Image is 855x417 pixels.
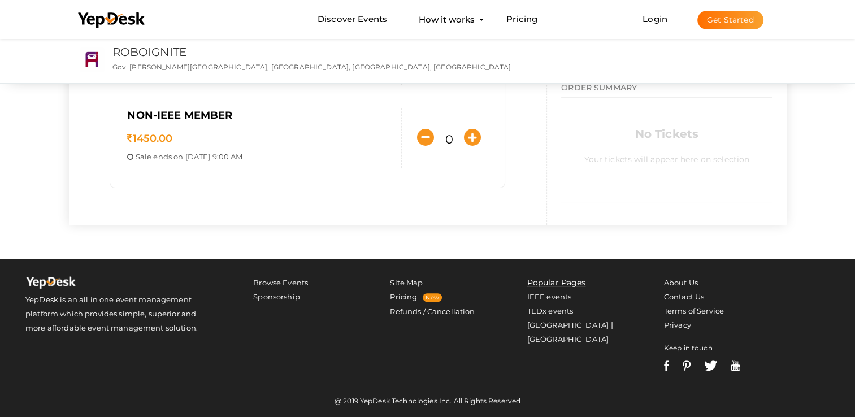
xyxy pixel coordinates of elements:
img: pinterest-white.svg [683,360,691,371]
a: About Us [664,278,698,287]
span: New [423,293,441,302]
p: ends on [DATE] 9:00 AM [127,151,393,162]
a: Discover Events [318,9,387,30]
span: NON-IEEE MEMBER [127,109,232,121]
span: 1450.00 [127,132,172,145]
a: Terms of Service [664,306,724,315]
li: Popular Pages [527,276,624,290]
button: How it works [415,9,478,30]
a: [GEOGRAPHIC_DATA] [527,320,609,329]
label: @ 2019 YepDesk Technologies Inc. All Rights Reserved [335,396,520,406]
a: TEDx events [527,306,574,315]
img: facebook-white.svg [664,360,669,371]
p: YepDesk is an all in one event management platform which provides simple, superior and more affor... [25,293,214,335]
a: IEEE events [527,292,572,301]
a: ROBOIGNITE [112,45,186,59]
img: Yepdesk [25,276,76,293]
label: Your tickets will appear here on selection [584,145,749,165]
a: [GEOGRAPHIC_DATA] [527,335,609,344]
a: Login [643,14,667,24]
p: Gov. [PERSON_NAME][GEOGRAPHIC_DATA], [GEOGRAPHIC_DATA], [GEOGRAPHIC_DATA], [GEOGRAPHIC_DATA] [112,62,540,72]
label: Keep in touch [664,341,713,355]
a: Sponsorship [253,292,300,301]
a: Privacy [664,320,691,329]
img: twitter-white.svg [704,360,717,371]
a: Pricing [390,292,417,301]
b: No Tickets [635,127,698,141]
img: RSPMBPJE_small.png [80,47,105,72]
img: youtube-white.svg [731,360,740,371]
a: Refunds / Cancellation [390,307,475,316]
a: Site Map [390,278,423,287]
button: Get Started [697,11,763,29]
a: Contact Us [664,292,704,301]
span: ORDER SUMMARY [561,82,637,93]
a: Pricing [506,9,537,30]
span: | [611,320,613,330]
span: Sale [136,152,152,161]
a: Browse Events [253,278,308,287]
